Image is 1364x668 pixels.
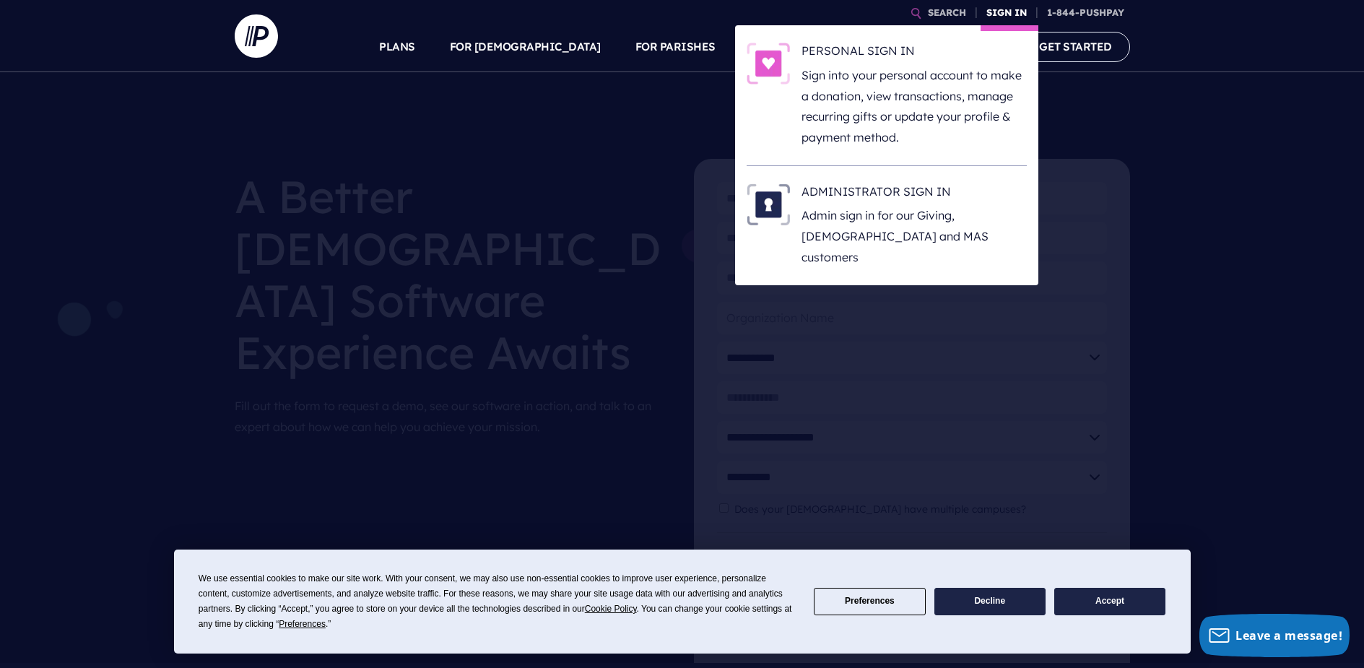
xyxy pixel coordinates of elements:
a: PERSONAL SIGN IN - Illustration PERSONAL SIGN IN Sign into your personal account to make a donati... [747,43,1027,148]
img: ADMINISTRATOR SIGN IN - Illustration [747,183,790,225]
span: Leave a message! [1235,628,1342,643]
span: Cookie Policy [585,604,637,614]
button: Decline [934,588,1046,616]
a: GET STARTED [1021,32,1130,61]
div: We use essential cookies to make our site work. With your consent, we may also use non-essential ... [199,571,796,632]
img: PERSONAL SIGN IN - Illustration [747,43,790,84]
p: Sign into your personal account to make a donation, view transactions, manage recurring gifts or ... [802,65,1027,148]
button: Leave a message! [1199,614,1350,657]
a: ADMINISTRATOR SIGN IN - Illustration ADMINISTRATOR SIGN IN Admin sign in for our Giving, [DEMOGRA... [747,183,1027,268]
a: COMPANY [934,22,987,72]
a: FOR PARISHES [635,22,716,72]
span: Preferences [279,619,326,629]
h6: ADMINISTRATOR SIGN IN [802,183,1027,205]
h6: PERSONAL SIGN IN [802,43,1027,64]
a: PLANS [379,22,415,72]
a: FOR [DEMOGRAPHIC_DATA] [450,22,601,72]
div: Cookie Consent Prompt [174,550,1191,654]
a: SOLUTIONS [750,22,815,72]
a: EXPLORE [848,22,899,72]
p: Admin sign in for our Giving, [DEMOGRAPHIC_DATA] and MAS customers [802,205,1027,267]
button: Accept [1054,588,1165,616]
button: Preferences [814,588,925,616]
